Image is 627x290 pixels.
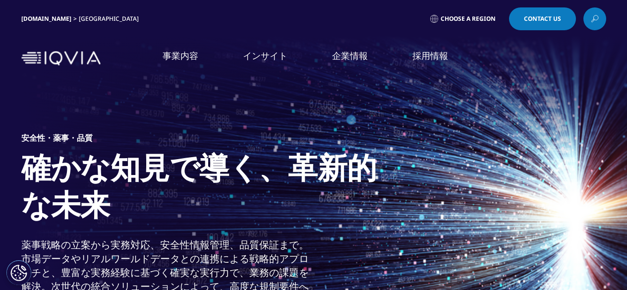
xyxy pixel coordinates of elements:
a: Contact Us [509,7,576,30]
a: 事業内容 [163,50,198,62]
span: Choose a Region [441,15,496,23]
span: Contact Us [524,16,561,22]
h5: 安全性・薬事・品質 [21,133,93,143]
div: [GEOGRAPHIC_DATA] [79,15,143,23]
nav: Primary [105,35,606,82]
a: 採用情報 [412,50,448,62]
a: インサイト [243,50,287,62]
button: Cookie 設定 [6,260,31,285]
h1: 確かな知見で導く、革新的な未来 [21,149,393,229]
a: [DOMAIN_NAME] [21,14,71,23]
a: 企業情報 [332,50,368,62]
